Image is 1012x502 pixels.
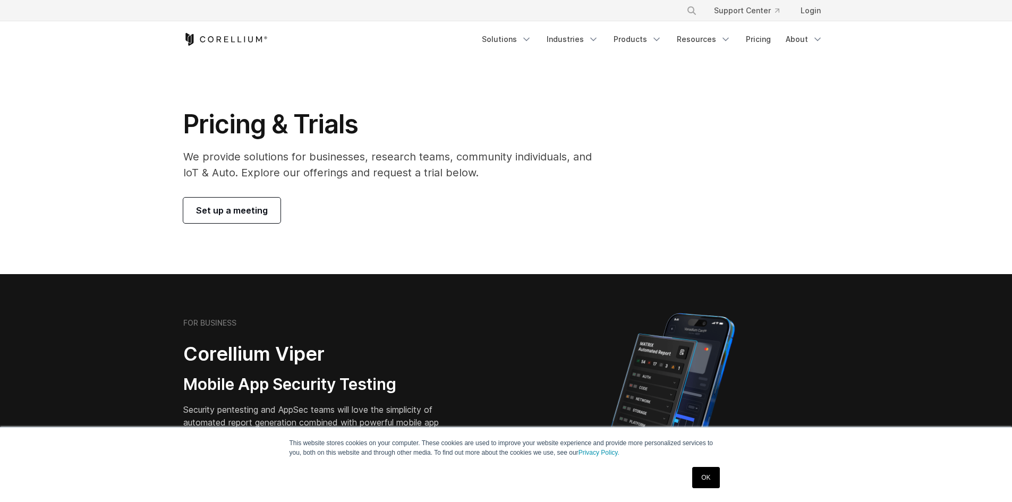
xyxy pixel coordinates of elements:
a: Corellium Home [183,33,268,46]
a: Resources [670,30,737,49]
h6: FOR BUSINESS [183,318,236,328]
a: Pricing [739,30,777,49]
a: About [779,30,829,49]
h2: Corellium Viper [183,342,455,366]
p: Security pentesting and AppSec teams will love the simplicity of automated report generation comb... [183,403,455,441]
p: This website stores cookies on your computer. These cookies are used to improve your website expe... [290,438,723,457]
a: Solutions [475,30,538,49]
h3: Mobile App Security Testing [183,375,455,395]
span: Set up a meeting [196,204,268,217]
a: Support Center [705,1,788,20]
div: Navigation Menu [475,30,829,49]
img: Corellium MATRIX automated report on iPhone showing app vulnerability test results across securit... [593,308,753,494]
div: Navigation Menu [674,1,829,20]
h1: Pricing & Trials [183,108,607,140]
a: Set up a meeting [183,198,280,223]
p: We provide solutions for businesses, research teams, community individuals, and IoT & Auto. Explo... [183,149,607,181]
a: Industries [540,30,605,49]
a: Login [792,1,829,20]
a: Privacy Policy. [579,449,619,456]
a: Products [607,30,668,49]
button: Search [682,1,701,20]
a: OK [692,467,719,488]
